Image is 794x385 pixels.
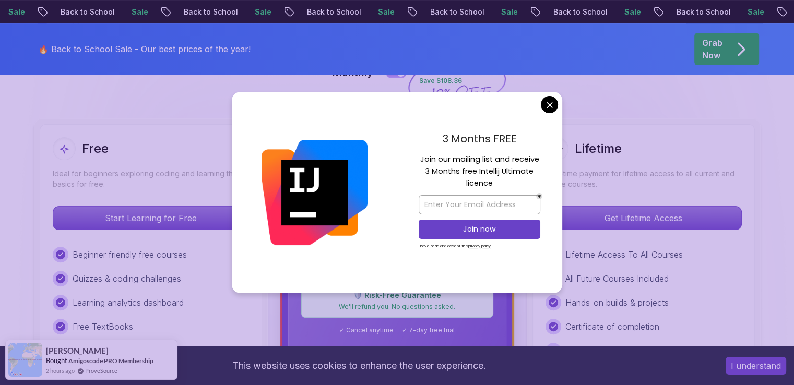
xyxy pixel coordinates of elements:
[702,37,722,62] p: Grab Now
[624,7,657,17] p: Sale
[73,320,133,333] p: Free TextBooks
[183,7,254,17] p: Back to School
[254,7,288,17] p: Sale
[565,344,618,357] p: Code reviews
[53,169,249,189] p: Ideal for beginners exploring coding and learning the basics for free.
[8,7,41,17] p: Sale
[53,213,249,223] a: Start Learning for Free
[565,248,683,261] p: Lifetime Access To All Courses
[38,43,251,55] p: 🔥 Back to School Sale - Our best prices of the year!
[46,366,75,375] span: 2 hours ago
[339,326,394,334] span: ✓ Cancel anytime
[377,7,411,17] p: Sale
[306,7,377,17] p: Back to School
[546,207,741,230] p: Get Lifetime Access
[82,140,109,157] h2: Free
[46,346,109,355] span: [PERSON_NAME]
[553,7,624,17] p: Back to School
[501,7,534,17] p: Sale
[46,356,67,365] span: Bought
[53,206,249,230] button: Start Learning for Free
[60,7,131,17] p: Back to School
[308,290,487,300] p: 🛡️ Risk-Free Guarantee
[402,326,455,334] span: ✓ 7-day free trial
[8,343,42,377] img: provesource social proof notification image
[546,169,742,189] p: One-time payment for lifetime access to all current and future courses.
[747,7,780,17] p: Sale
[565,272,669,285] p: All Future Courses Included
[565,320,659,333] p: Certificate of completion
[546,213,742,223] a: Get Lifetime Access
[565,296,669,309] p: Hands-on builds & projects
[8,354,710,377] div: This website uses cookies to enhance the user experience.
[85,366,117,375] a: ProveSource
[53,207,248,230] p: Start Learning for Free
[73,248,187,261] p: Beginner friendly free courses
[131,7,164,17] p: Sale
[73,296,184,309] p: Learning analytics dashboard
[430,7,501,17] p: Back to School
[676,7,747,17] p: Back to School
[575,140,622,157] h2: Lifetime
[68,356,153,365] a: Amigoscode PRO Membership
[726,357,786,375] button: Accept cookies
[546,206,742,230] button: Get Lifetime Access
[308,303,487,311] p: We'll refund you. No questions asked.
[73,272,181,285] p: Quizzes & coding challenges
